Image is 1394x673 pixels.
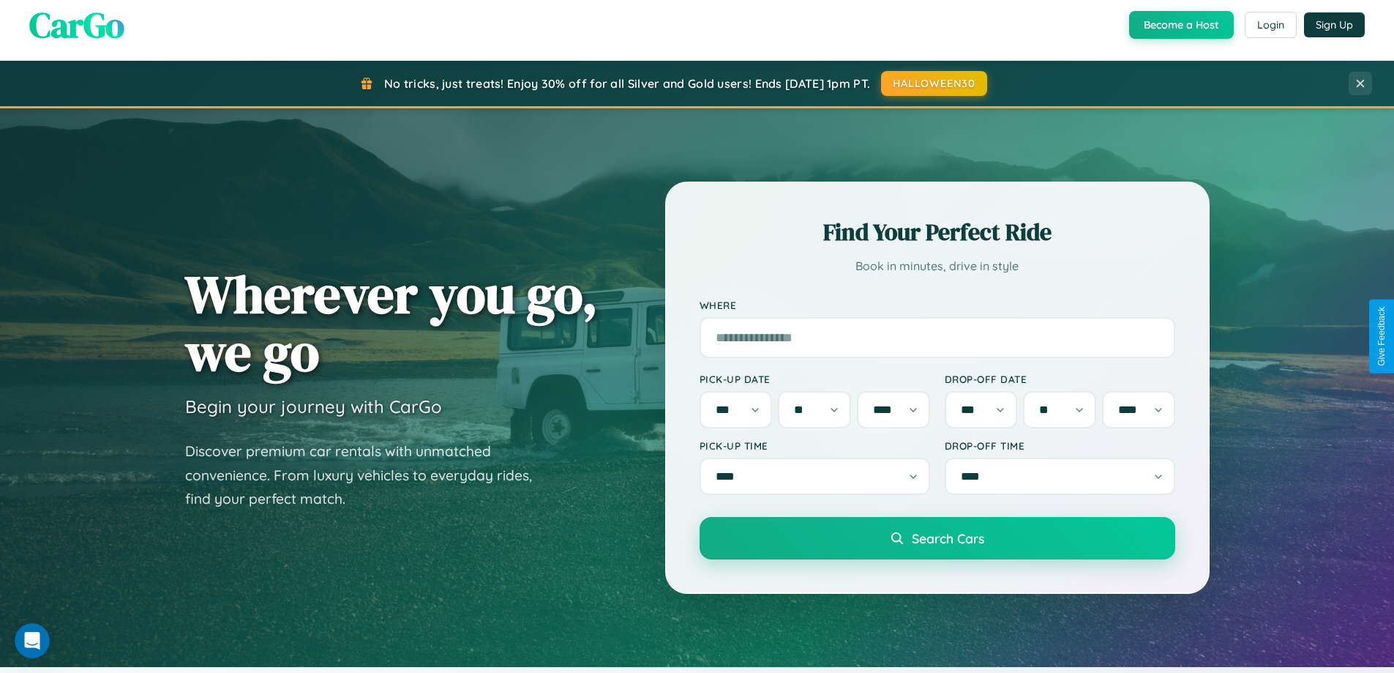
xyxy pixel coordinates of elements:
h3: Begin your journey with CarGo [185,395,442,417]
label: Pick-up Date [700,373,930,385]
label: Pick-up Time [700,439,930,452]
button: Sign Up [1304,12,1365,37]
span: CarGo [29,1,124,49]
label: Drop-off Time [945,439,1175,452]
button: HALLOWEEN30 [881,71,987,96]
div: Give Feedback [1376,307,1387,366]
button: Search Cars [700,517,1175,559]
h1: Wherever you go, we go [185,265,598,381]
p: Discover premium car rentals with unmatched convenience. From luxury vehicles to everyday rides, ... [185,439,551,511]
span: Search Cars [912,530,984,546]
h2: Find Your Perfect Ride [700,216,1175,248]
button: Login [1245,12,1297,38]
label: Drop-off Date [945,373,1175,385]
label: Where [700,299,1175,311]
button: Become a Host [1129,11,1234,39]
span: No tricks, just treats! Enjoy 30% off for all Silver and Gold users! Ends [DATE] 1pm PT. [384,76,870,91]
iframe: Intercom live chat [15,623,50,658]
p: Book in minutes, drive in style [700,256,1175,277]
